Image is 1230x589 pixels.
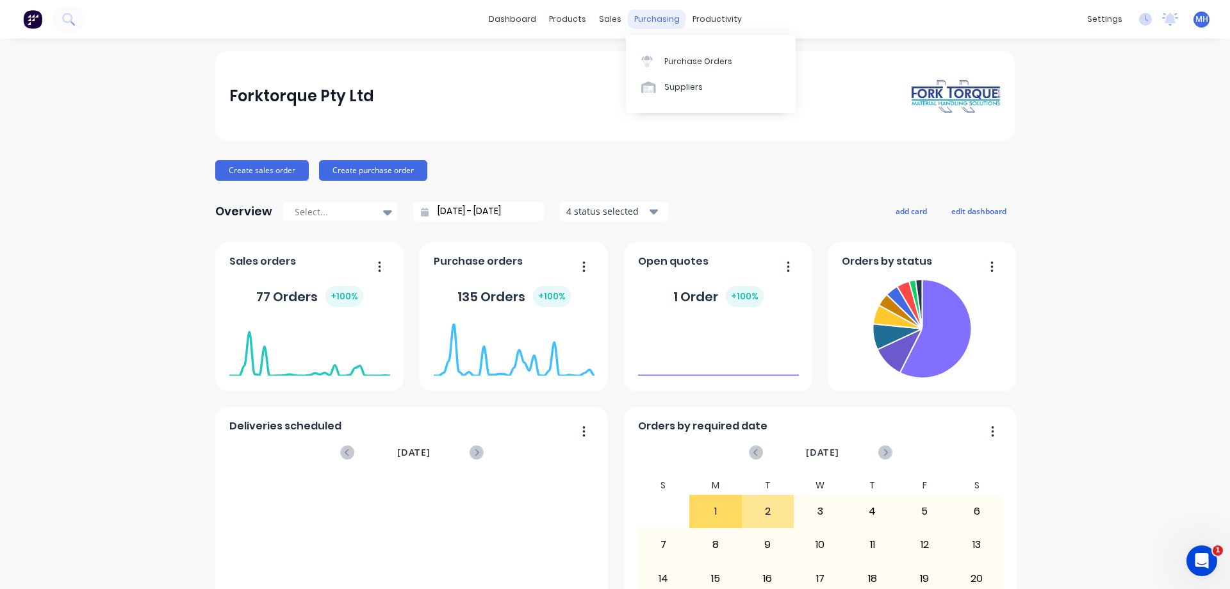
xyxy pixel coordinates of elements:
a: dashboard [482,10,543,29]
div: 13 [951,529,1003,561]
div: products [543,10,593,29]
div: 8 [690,529,741,561]
div: Suppliers [664,81,703,93]
img: Factory [23,10,42,29]
span: [DATE] [806,445,839,460]
a: Suppliers [626,74,796,100]
div: 10 [794,529,846,561]
div: 4 [847,495,898,527]
div: 135 Orders [457,286,571,307]
span: Orders by status [842,254,932,269]
div: 3 [794,495,846,527]
button: Create sales order [215,160,309,181]
div: purchasing [628,10,686,29]
div: Purchase Orders [664,56,732,67]
div: W [794,476,846,495]
div: 12 [899,529,950,561]
div: + 100 % [726,286,764,307]
div: T [846,476,899,495]
div: Forktorque Pty Ltd [229,83,374,109]
div: 2 [742,495,794,527]
div: 4 status selected [566,204,647,218]
span: Open quotes [638,254,709,269]
div: F [898,476,951,495]
iframe: Intercom live chat [1186,545,1217,576]
span: Purchase orders [434,254,523,269]
div: 9 [742,529,794,561]
div: S [951,476,1003,495]
div: 1 [690,495,741,527]
div: Overview [215,199,272,224]
div: 6 [951,495,1003,527]
button: Create purchase order [319,160,427,181]
div: + 100 % [533,286,571,307]
button: 4 status selected [559,202,668,221]
div: 11 [847,529,898,561]
div: M [689,476,742,495]
span: 1 [1213,545,1223,556]
div: + 100 % [325,286,363,307]
span: [DATE] [397,445,430,460]
button: add card [887,203,935,219]
div: 5 [899,495,950,527]
div: productivity [686,10,748,29]
div: T [742,476,794,495]
img: Forktorque Pty Ltd [911,79,1001,114]
div: 1 Order [673,286,764,307]
a: Purchase Orders [626,48,796,74]
span: MH [1195,13,1208,25]
button: edit dashboard [943,203,1015,219]
div: settings [1081,10,1129,29]
div: sales [593,10,628,29]
span: Sales orders [229,254,296,269]
div: 77 Orders [256,286,363,307]
div: S [637,476,690,495]
div: 7 [638,529,689,561]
